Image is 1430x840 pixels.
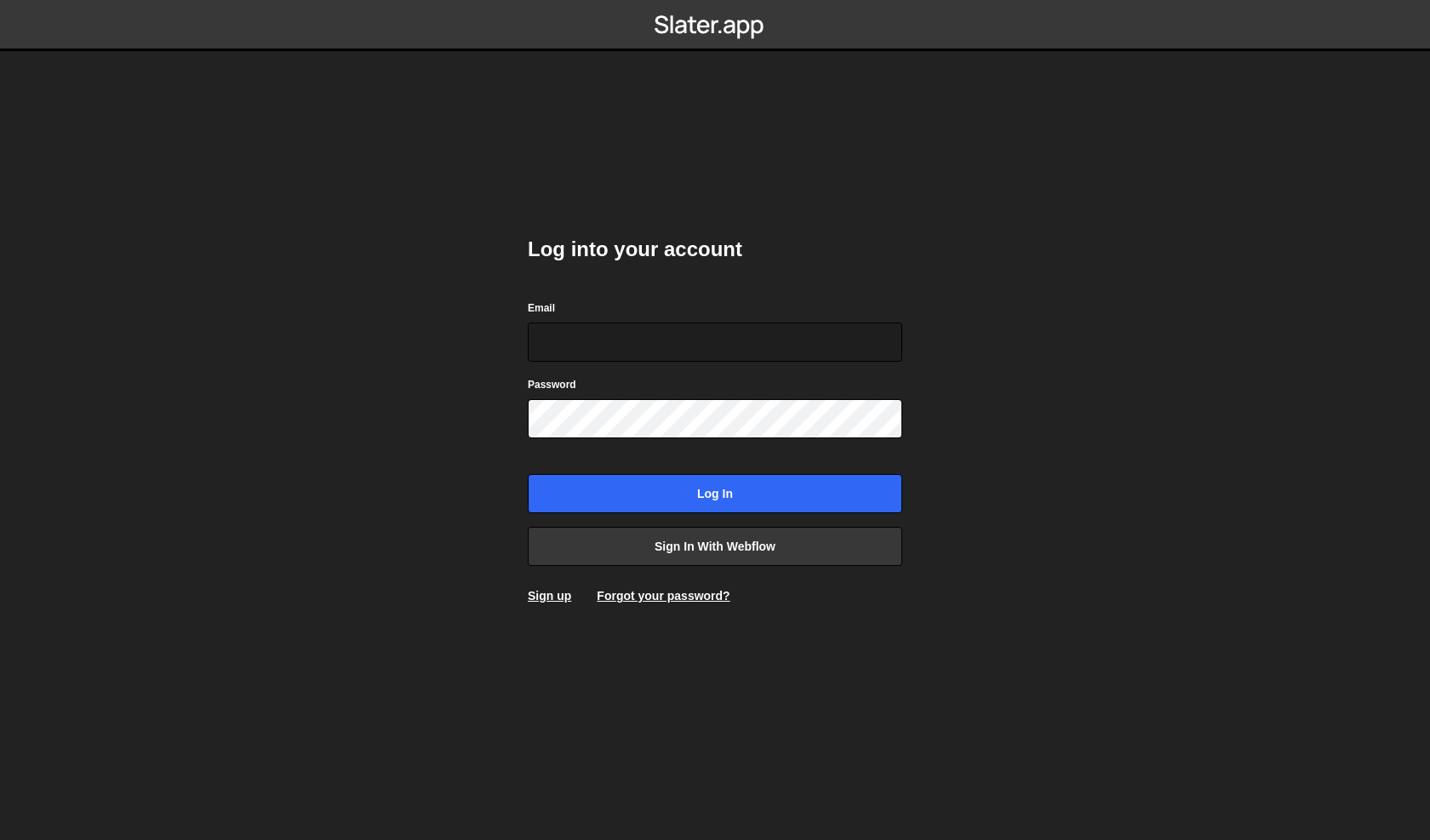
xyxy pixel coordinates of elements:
[528,376,576,393] label: Password
[528,236,902,263] h2: Log into your account
[528,300,555,317] label: Email
[528,589,571,603] a: Sign up
[597,589,729,603] a: Forgot your password?
[528,527,902,566] a: Sign in with Webflow
[528,474,902,513] input: Log in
